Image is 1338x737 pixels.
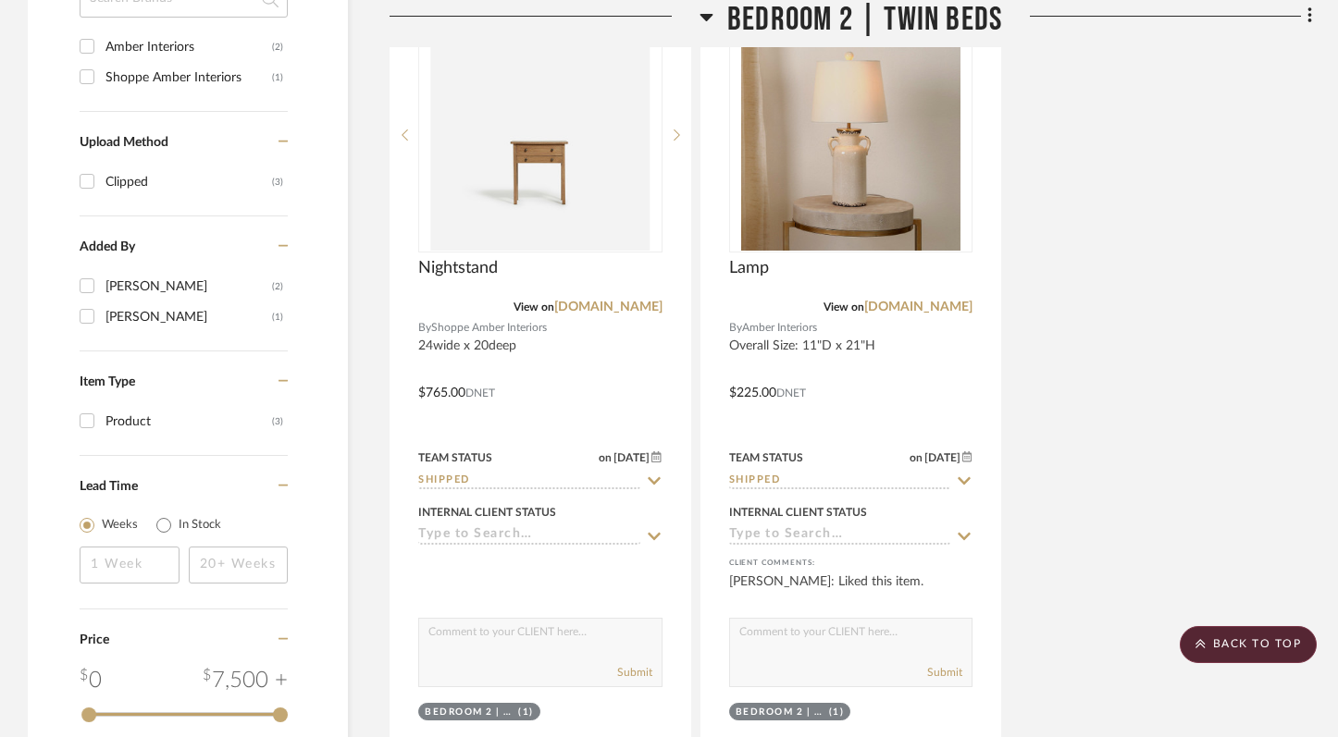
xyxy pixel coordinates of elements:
[418,527,640,545] input: Type to Search…
[729,258,769,278] span: Lamp
[514,301,554,313] span: View on
[179,516,221,534] label: In Stock
[105,63,272,92] div: Shoppe Amber Interiors
[617,664,652,681] button: Submit
[418,258,498,278] span: Nightstand
[272,32,283,62] div: (2)
[829,706,845,719] div: (1)
[105,167,272,197] div: Clipped
[80,633,109,646] span: Price
[923,451,962,464] span: [DATE]
[431,319,547,337] span: Shoppe Amber Interiors
[729,473,951,490] input: Type to Search…
[272,407,283,436] div: (3)
[105,407,272,436] div: Product
[102,516,138,534] label: Weeks
[105,302,272,332] div: [PERSON_NAME]
[729,527,951,545] input: Type to Search…
[189,547,289,583] input: 20+ Weeks
[80,480,138,493] span: Lead Time
[418,504,556,521] div: Internal Client Status
[729,449,803,466] div: Team Status
[518,706,534,719] div: (1)
[599,452,612,463] span: on
[418,449,492,466] div: Team Status
[80,136,168,149] span: Upload Method
[742,319,817,337] span: Amber Interiors
[419,18,662,252] div: 0
[105,272,272,301] div: [PERSON_NAME]
[430,19,650,251] img: Nightstand
[741,19,960,251] img: Lamp
[729,572,973,609] div: [PERSON_NAME]: Liked this item.
[554,301,663,313] a: [DOMAIN_NAME]
[272,63,283,92] div: (1)
[272,272,283,301] div: (2)
[80,375,135,388] span: Item Type
[1180,626,1317,663] scroll-to-top-button: BACK TO TOP
[612,451,651,464] span: [DATE]
[824,301,864,313] span: View on
[80,240,135,253] span: Added By
[729,319,742,337] span: By
[105,32,272,62] div: Amber Interiors
[80,664,102,697] div: 0
[927,664,962,681] button: Submit
[203,664,288,697] div: 7,500 +
[418,319,431,337] span: By
[425,706,514,719] div: Bedroom 2 | Twin Beds
[272,302,283,332] div: (1)
[864,301,973,313] a: [DOMAIN_NAME]
[272,167,283,197] div: (3)
[80,547,180,583] input: 1 Week
[736,706,824,719] div: Bedroom 2 | Twin Beds
[910,452,923,463] span: on
[729,504,867,521] div: Internal Client Status
[418,473,640,490] input: Type to Search…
